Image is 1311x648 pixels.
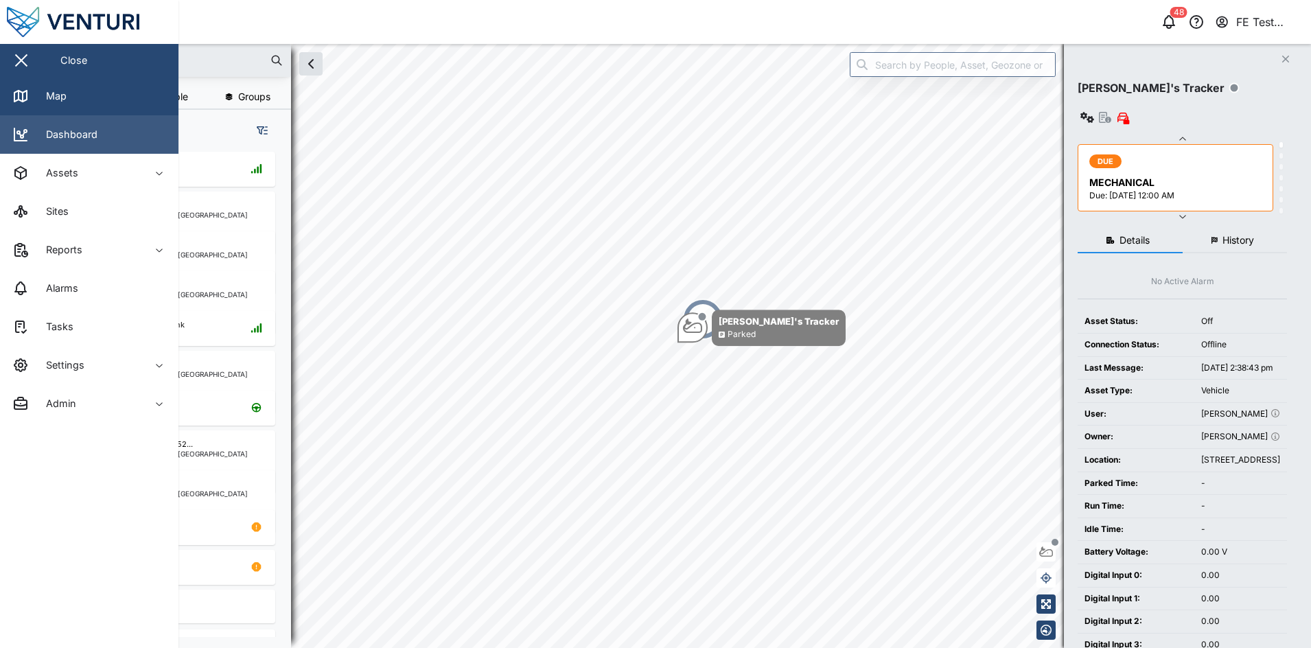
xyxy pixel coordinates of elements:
[36,89,67,104] div: Map
[1151,275,1214,288] div: No Active Alarm
[1201,500,1280,513] div: -
[728,328,756,341] div: Parked
[719,314,839,328] div: [PERSON_NAME]'s Tracker
[1084,569,1187,582] div: Digital Input 0:
[677,310,846,346] div: Map marker
[1201,615,1280,628] div: 0.00
[1201,454,1280,467] div: [STREET_ADDRESS]
[36,319,73,334] div: Tasks
[44,44,1311,648] canvas: Map
[36,165,78,181] div: Assets
[1084,408,1187,421] div: User:
[1214,12,1300,32] button: FE Test Admin
[1119,235,1150,245] span: Details
[1201,592,1280,605] div: 0.00
[36,127,97,142] div: Dashboard
[1201,362,1280,375] div: [DATE] 2:38:43 pm
[1201,430,1280,443] div: [PERSON_NAME]
[1084,546,1187,559] div: Battery Voltage:
[1236,14,1299,31] div: FE Test Admin
[36,204,69,219] div: Sites
[1084,384,1187,397] div: Asset Type:
[1201,523,1280,536] div: -
[1089,175,1264,190] div: MECHANICAL
[1084,362,1187,375] div: Last Message:
[1078,80,1225,97] div: [PERSON_NAME]'s Tracker
[1084,430,1187,443] div: Owner:
[1084,592,1187,605] div: Digital Input 1:
[1084,500,1187,513] div: Run Time:
[1201,338,1280,351] div: Offline
[36,396,76,411] div: Admin
[1201,315,1280,328] div: Off
[1089,189,1264,202] div: Due: [DATE] 12:00 AM
[36,242,82,257] div: Reports
[1201,569,1280,582] div: 0.00
[1201,384,1280,397] div: Vehicle
[1084,315,1187,328] div: Asset Status:
[1201,408,1280,421] div: [PERSON_NAME]
[682,299,723,340] div: Map marker
[1084,454,1187,467] div: Location:
[850,52,1056,77] input: Search by People, Asset, Geozone or Place
[1098,155,1114,167] span: DUE
[1201,477,1280,490] div: -
[1084,615,1187,628] div: Digital Input 2:
[1084,523,1187,536] div: Idle Time:
[238,92,270,102] span: Groups
[1170,7,1187,18] div: 48
[1222,235,1254,245] span: History
[1084,338,1187,351] div: Connection Status:
[36,281,78,296] div: Alarms
[60,53,87,68] div: Close
[1084,477,1187,490] div: Parked Time:
[1201,546,1280,559] div: 0.00 V
[7,7,185,37] img: Main Logo
[36,358,84,373] div: Settings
